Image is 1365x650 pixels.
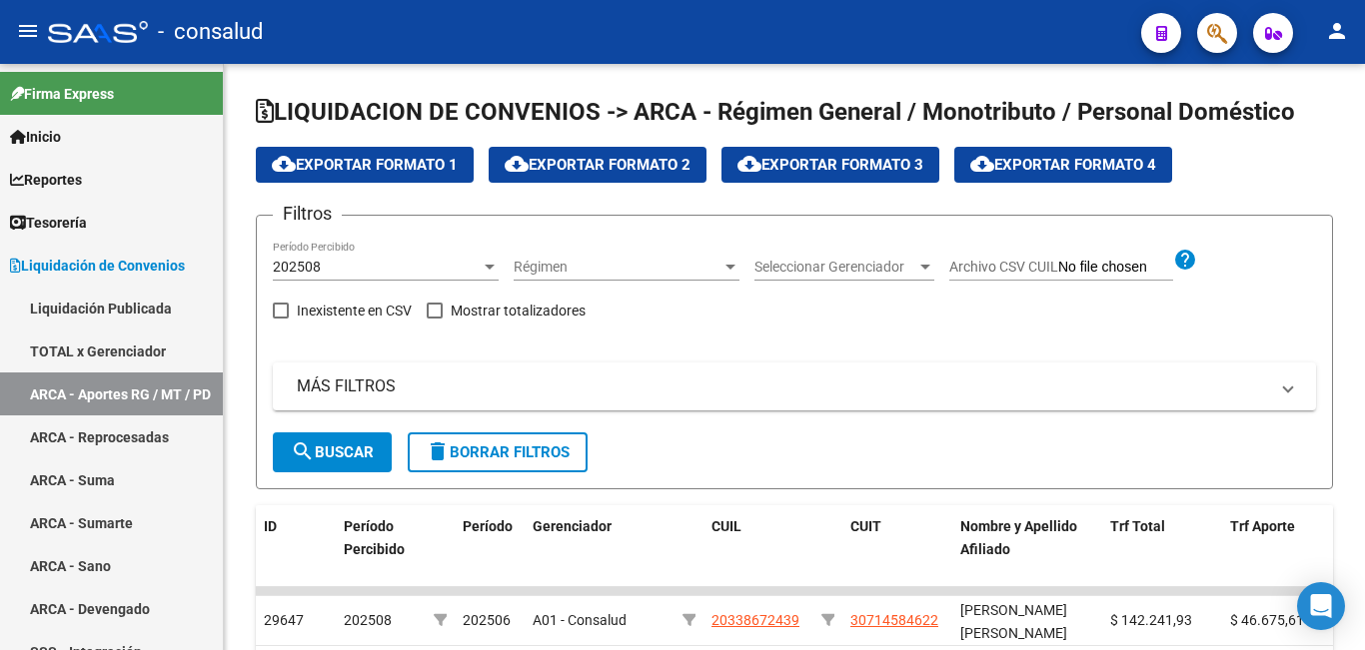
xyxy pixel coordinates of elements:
[754,259,916,276] span: Seleccionar Gerenciador
[737,152,761,176] mat-icon: cloud_download
[264,518,277,534] span: ID
[158,10,263,54] span: - consalud
[952,505,1102,593] datatable-header-cell: Nombre y Apellido Afiliado
[533,612,627,628] span: A01 - Consalud
[954,147,1172,183] button: Exportar Formato 4
[272,156,458,174] span: Exportar Formato 1
[1058,259,1173,277] input: Archivo CSV CUIL
[16,19,40,43] mat-icon: menu
[850,612,938,628] span: 30714584622
[949,259,1058,275] span: Archivo CSV CUIL
[1325,19,1349,43] mat-icon: person
[842,505,952,593] datatable-header-cell: CUIT
[1297,582,1345,630] div: Open Intercom Messenger
[721,147,939,183] button: Exportar Formato 3
[463,518,513,534] span: Período
[291,443,374,461] span: Buscar
[489,147,706,183] button: Exportar Formato 2
[10,255,185,277] span: Liquidación de Convenios
[344,612,392,628] span: 202508
[451,299,586,323] span: Mostrar totalizadores
[273,432,392,472] button: Buscar
[272,152,296,176] mat-icon: cloud_download
[1230,612,1304,628] span: $ 46.675,61
[256,147,474,183] button: Exportar Formato 1
[408,432,588,472] button: Borrar Filtros
[336,505,426,593] datatable-header-cell: Período Percibido
[273,362,1316,410] mat-expansion-panel-header: MÁS FILTROS
[1173,248,1197,272] mat-icon: help
[1222,505,1342,593] datatable-header-cell: Trf Aporte
[703,505,813,593] datatable-header-cell: CUIL
[960,602,1067,641] span: [PERSON_NAME] [PERSON_NAME]
[1102,505,1222,593] datatable-header-cell: Trf Total
[711,612,799,628] span: 20338672439
[344,518,405,557] span: Período Percibido
[1110,518,1165,534] span: Trf Total
[426,443,570,461] span: Borrar Filtros
[256,98,1295,126] span: LIQUIDACION DE CONVENIOS -> ARCA - Régimen General / Monotributo / Personal Doméstico
[970,152,994,176] mat-icon: cloud_download
[514,259,721,276] span: Régimen
[10,169,82,191] span: Reportes
[960,518,1077,557] span: Nombre y Apellido Afiliado
[505,152,529,176] mat-icon: cloud_download
[10,83,114,105] span: Firma Express
[291,439,315,463] mat-icon: search
[1110,612,1192,628] span: $ 142.241,93
[525,505,675,593] datatable-header-cell: Gerenciador
[850,518,881,534] span: CUIT
[463,612,511,628] span: 202506
[264,612,304,628] span: 29647
[455,505,525,593] datatable-header-cell: Período
[10,126,61,148] span: Inicio
[273,200,342,228] h3: Filtros
[273,259,321,275] span: 202508
[505,156,690,174] span: Exportar Formato 2
[533,518,612,534] span: Gerenciador
[426,439,450,463] mat-icon: delete
[297,299,412,323] span: Inexistente en CSV
[10,212,87,234] span: Tesorería
[256,505,336,593] datatable-header-cell: ID
[1230,518,1295,534] span: Trf Aporte
[711,518,741,534] span: CUIL
[297,375,1268,397] mat-panel-title: MÁS FILTROS
[737,156,923,174] span: Exportar Formato 3
[970,156,1156,174] span: Exportar Formato 4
